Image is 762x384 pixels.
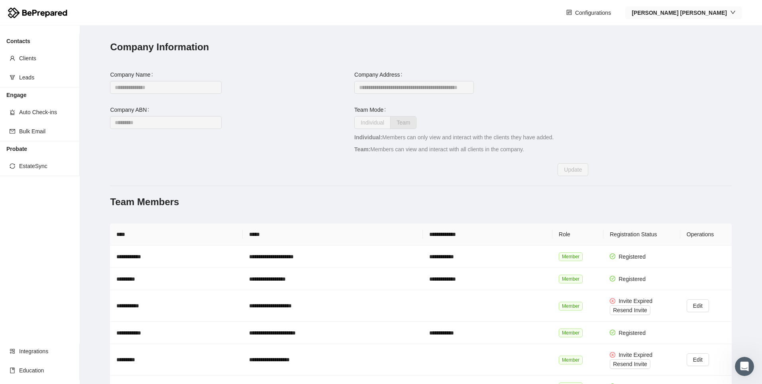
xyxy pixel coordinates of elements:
[575,8,611,17] span: Configurations
[610,298,615,304] span: close-circle
[354,68,405,81] label: Company Address
[19,158,73,174] span: EstateSync
[10,163,15,169] span: sync
[10,348,15,354] span: appstore-add
[110,196,731,208] h3: Team Members
[6,92,27,98] strong: Engage
[619,352,652,358] span: Invite Expired
[10,109,15,115] span: alert
[735,357,754,376] iframe: Intercom live chat
[558,163,588,176] button: Update
[693,355,703,364] span: Edit
[354,134,382,141] strong: Individual:
[613,360,647,368] span: Resend Invite
[687,299,709,312] button: Edit
[619,330,646,336] span: Registered
[559,252,583,261] span: Member
[354,146,524,152] span: Members can view and interact with all clients in the company.
[110,81,221,94] input: Company Name
[610,253,615,259] span: check-circle
[610,352,615,358] span: close-circle
[560,6,617,19] button: controlConfigurations
[559,275,583,283] span: Member
[110,103,152,116] label: Company ABN
[110,116,221,129] input: Company ABN
[730,10,736,15] span: down
[397,119,410,126] span: Team
[19,69,73,85] span: Leads
[603,224,680,245] th: Registration Status
[19,50,73,66] span: Clients
[610,305,650,315] button: Resend Invite
[354,134,554,141] span: Members can only view and interact with the clients they have added.
[361,119,384,126] span: Individual
[19,123,73,139] span: Bulk Email
[552,224,603,245] th: Role
[559,329,583,337] span: Member
[10,75,15,80] span: funnel-plot
[110,68,156,81] label: Company Name
[10,55,15,61] span: user
[354,146,370,152] strong: Team:
[559,356,583,364] span: Member
[559,302,583,311] span: Member
[619,298,652,304] span: Invite Expired
[625,6,742,19] button: [PERSON_NAME] [PERSON_NAME]
[687,353,709,366] button: Edit
[19,343,73,359] span: Integrations
[6,146,27,152] strong: Probate
[354,103,389,116] label: Team Mode
[693,301,703,310] span: Edit
[19,362,73,378] span: Education
[6,38,30,44] strong: Contacts
[610,276,615,281] span: check-circle
[10,368,15,373] span: book
[613,306,647,315] span: Resend Invite
[632,10,727,16] strong: [PERSON_NAME] [PERSON_NAME]
[110,41,209,53] h3: Company Information
[19,104,73,120] span: Auto Check-ins
[610,359,650,369] button: Resend Invite
[610,330,615,335] span: check-circle
[566,10,572,16] span: control
[10,129,15,134] span: mail
[354,81,474,94] input: Company Address
[619,276,646,282] span: Registered
[680,224,732,245] th: Operations
[619,253,646,260] span: Registered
